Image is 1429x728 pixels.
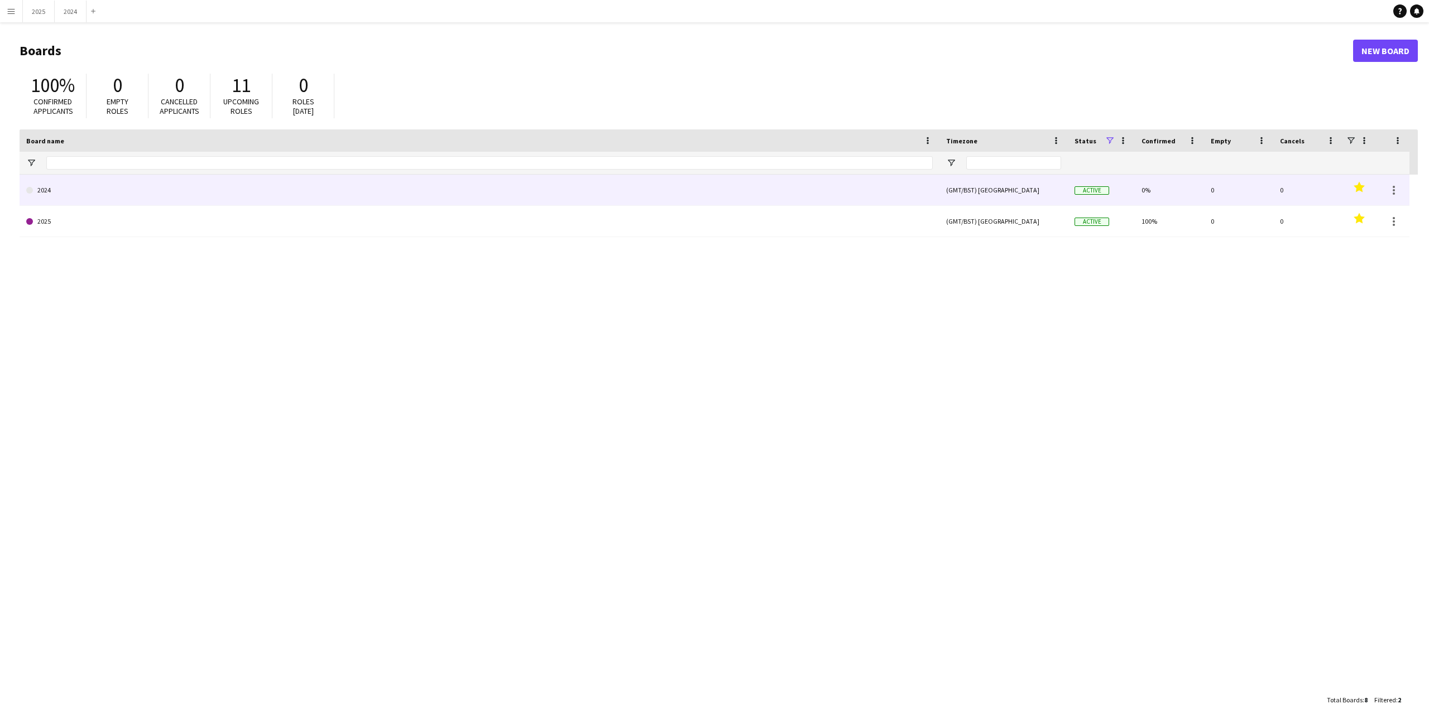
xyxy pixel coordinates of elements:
span: Active [1075,186,1109,195]
span: 8 [1364,696,1368,704]
span: Active [1075,218,1109,226]
input: Timezone Filter Input [966,156,1061,170]
span: Confirmed [1142,137,1176,145]
span: Total Boards [1327,696,1363,704]
span: Board name [26,137,64,145]
span: Roles [DATE] [292,97,314,116]
button: 2025 [23,1,55,22]
span: Cancelled applicants [160,97,199,116]
div: 0 [1273,206,1342,237]
span: 11 [232,73,251,98]
span: 0 [175,73,184,98]
span: Empty [1211,137,1231,145]
a: New Board [1353,40,1418,62]
span: Confirmed applicants [33,97,73,116]
span: Filtered [1374,696,1396,704]
button: Open Filter Menu [946,158,956,168]
span: 0 [113,73,122,98]
div: 0 [1204,175,1273,205]
span: Status [1075,137,1096,145]
div: : [1327,689,1368,711]
button: 2024 [55,1,87,22]
div: 0% [1135,175,1204,205]
span: 2 [1398,696,1401,704]
span: Empty roles [107,97,128,116]
span: 0 [299,73,308,98]
span: Timezone [946,137,977,145]
span: 100% [31,73,75,98]
span: Upcoming roles [223,97,259,116]
div: 0 [1204,206,1273,237]
div: : [1374,689,1401,711]
div: 100% [1135,206,1204,237]
input: Board name Filter Input [46,156,933,170]
div: (GMT/BST) [GEOGRAPHIC_DATA] [939,175,1068,205]
a: 2025 [26,206,933,237]
h1: Boards [20,42,1353,59]
div: 0 [1273,175,1342,205]
a: 2024 [26,175,933,206]
button: Open Filter Menu [26,158,36,168]
span: Cancels [1280,137,1305,145]
div: (GMT/BST) [GEOGRAPHIC_DATA] [939,206,1068,237]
